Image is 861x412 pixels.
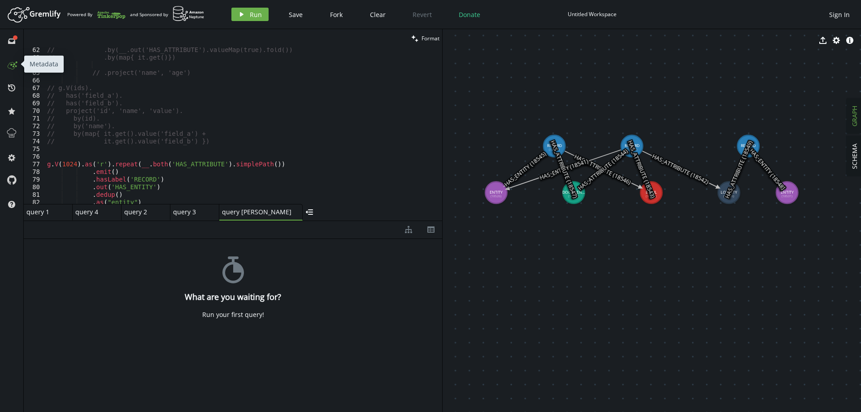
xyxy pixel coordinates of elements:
[24,145,46,153] div: 75
[185,292,281,302] h4: What are you waiting for?
[781,190,794,195] tspan: ENTITY
[562,190,585,195] tspan: DOCUMEN...
[323,8,350,21] button: Fork
[231,8,269,21] button: Run
[452,8,487,21] button: Donate
[24,107,46,115] div: 70
[409,29,442,48] button: Format
[568,11,617,17] div: Untitled Workspace
[626,147,637,152] tspan: (18511)
[24,69,46,77] div: 65
[723,194,734,198] tspan: (18528)
[202,311,264,319] div: Run your first query!
[406,8,439,21] button: Revert
[24,191,46,199] div: 81
[24,77,46,84] div: 66
[124,208,160,216] span: query 2
[24,130,46,138] div: 73
[24,56,64,73] div: Metadata
[491,194,501,198] tspan: (18526)
[24,153,46,160] div: 76
[829,10,850,19] span: Sign In
[24,115,46,122] div: 71
[173,208,209,216] span: query 3
[26,208,62,216] span: query 1
[850,143,859,169] span: SCHEMA
[646,190,657,195] tspan: EMAIL
[24,54,46,61] div: 63
[24,92,46,100] div: 68
[422,35,439,42] span: Format
[67,7,126,22] div: Powered By
[24,100,46,107] div: 69
[490,190,503,195] tspan: ENTITY
[646,194,657,198] tspan: (18517)
[250,10,262,19] span: Run
[330,10,343,19] span: Fork
[721,190,737,195] tspan: LOYALTY
[741,143,756,148] tspan: RECORD
[24,176,46,183] div: 79
[24,84,46,92] div: 67
[363,8,392,21] button: Clear
[413,10,432,19] span: Revert
[625,143,639,148] tspan: RECORD
[24,168,46,176] div: 78
[24,199,46,206] div: 82
[549,147,560,152] tspan: (18520)
[130,6,204,23] div: and Sponsored by
[24,122,46,130] div: 72
[24,138,46,145] div: 74
[222,208,292,216] span: query [PERSON_NAME]
[850,106,859,126] span: GRAPH
[825,8,854,21] button: Sign In
[75,208,111,216] span: query 4
[370,10,386,19] span: Clear
[782,194,792,198] tspan: (18531)
[24,46,46,54] div: 62
[459,10,480,19] span: Donate
[173,6,204,22] img: AWS Neptune
[743,147,754,152] tspan: (18533)
[568,194,579,198] tspan: (18537)
[547,143,562,148] tspan: RECORD
[289,10,303,19] span: Save
[24,160,46,168] div: 77
[282,8,309,21] button: Save
[24,183,46,191] div: 80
